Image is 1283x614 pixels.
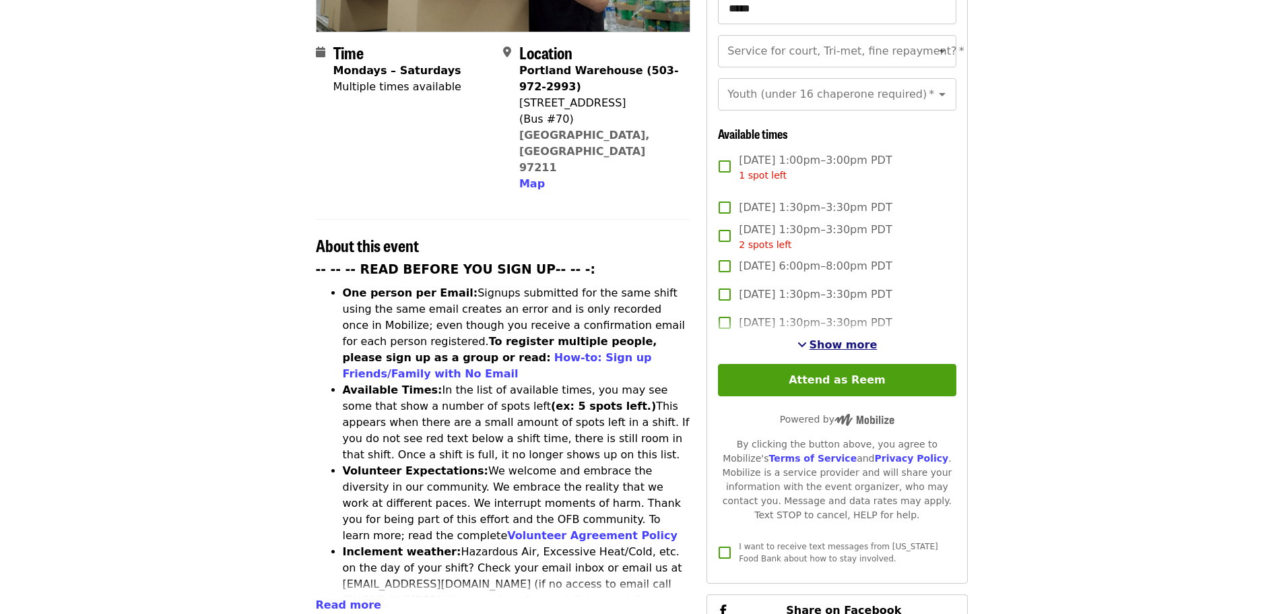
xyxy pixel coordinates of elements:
i: map-marker-alt icon [503,46,511,59]
span: [DATE] 1:30pm–3:30pm PDT [739,199,892,216]
span: Read more [316,598,381,611]
strong: Portland Warehouse (503-972-2993) [519,64,679,93]
span: [DATE] 1:30pm–3:30pm PDT [739,315,892,331]
button: Open [933,85,952,104]
a: Privacy Policy [874,453,948,464]
span: [DATE] 6:00pm–8:00pm PDT [739,258,892,274]
button: Open [933,42,952,61]
div: Multiple times available [333,79,461,95]
strong: One person per Email: [343,286,478,299]
span: 1 spot left [739,170,787,181]
img: Powered by Mobilize [834,414,894,426]
strong: Available Times: [343,383,442,396]
span: About this event [316,233,419,257]
li: We welcome and embrace the diversity in our community. We embrace the reality that we work at dif... [343,463,691,544]
strong: Mondays – Saturdays [333,64,461,77]
span: Available times [718,125,788,142]
strong: -- -- -- READ BEFORE YOU SIGN UP-- -- -: [316,262,596,276]
span: Time [333,40,364,64]
span: [DATE] 1:30pm–3:30pm PDT [739,222,892,252]
a: How-to: Sign up Friends/Family with No Email [343,351,652,380]
div: By clicking the button above, you agree to Mobilize's and . Mobilize is a service provider and wi... [718,437,956,522]
button: Map [519,176,545,192]
span: Location [519,40,572,64]
span: Show more [810,338,878,351]
span: 2 spots left [739,239,791,250]
span: [DATE] 1:30pm–3:30pm PDT [739,286,892,303]
strong: (ex: 5 spots left.) [551,400,656,412]
li: In the list of available times, you may see some that show a number of spots left This appears wh... [343,382,691,463]
span: I want to receive text messages from [US_STATE] Food Bank about how to stay involved. [739,542,937,563]
a: Terms of Service [768,453,857,464]
strong: Inclement weather: [343,545,461,558]
span: [DATE] 1:00pm–3:00pm PDT [739,152,892,183]
button: Read more [316,597,381,613]
a: [GEOGRAPHIC_DATA], [GEOGRAPHIC_DATA] 97211 [519,129,650,174]
button: Attend as Reem [718,364,956,396]
li: Signups submitted for the same shift using the same email creates an error and is only recorded o... [343,285,691,382]
strong: Volunteer Expectations: [343,464,489,477]
span: Map [519,177,545,190]
span: Powered by [780,414,894,425]
div: [STREET_ADDRESS] [519,95,680,111]
i: calendar icon [316,46,325,59]
strong: To register multiple people, please sign up as a group or read: [343,335,657,364]
a: Volunteer Agreement Policy [507,529,678,542]
div: (Bus #70) [519,111,680,127]
button: See more timeslots [797,337,878,353]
